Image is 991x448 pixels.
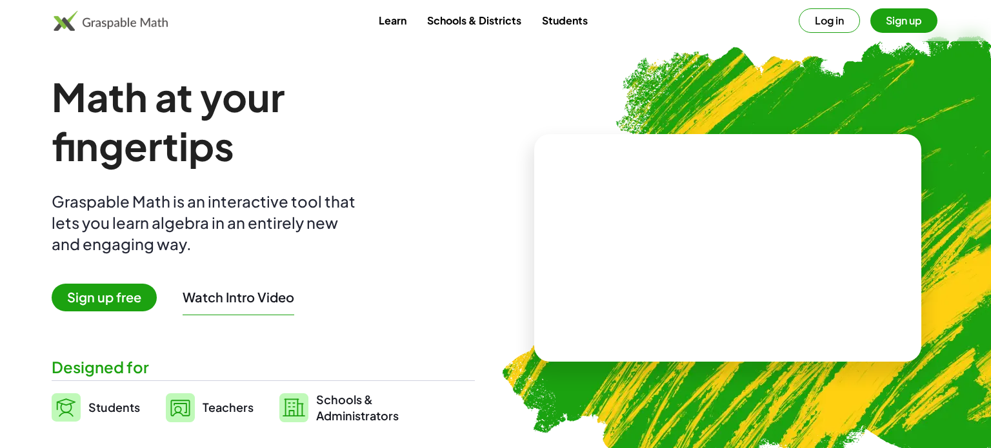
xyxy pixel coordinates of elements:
a: Students [52,391,140,424]
a: Schools & Districts [417,8,532,32]
img: svg%3e [279,393,308,422]
div: Designed for [52,356,475,378]
a: Schools &Administrators [279,391,399,424]
img: svg%3e [166,393,195,422]
button: Sign up [870,8,937,33]
img: svg%3e [52,393,81,422]
span: Sign up free [52,284,157,311]
span: Schools & Administrators [316,391,399,424]
a: Teachers [166,391,254,424]
button: Watch Intro Video [183,289,294,306]
button: Log in [799,8,860,33]
div: Graspable Math is an interactive tool that lets you learn algebra in an entirely new and engaging... [52,191,361,255]
video: What is this? This is dynamic math notation. Dynamic math notation plays a central role in how Gr... [631,200,825,297]
span: Students [88,400,140,414]
h1: Math at your fingertips [52,72,462,170]
a: Students [532,8,598,32]
a: Learn [368,8,417,32]
span: Teachers [203,400,254,414]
